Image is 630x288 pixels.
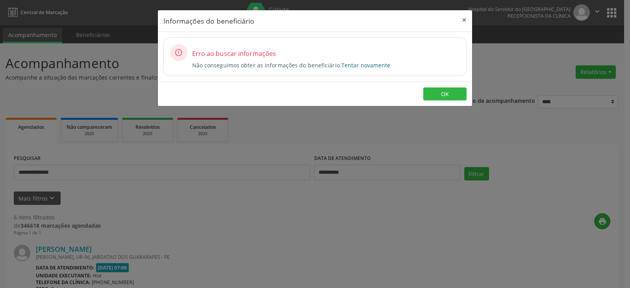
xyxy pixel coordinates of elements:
span: Erro ao buscar informações [192,49,460,58]
button: Close [456,10,472,30]
a: Tentar novamente [341,61,391,69]
button: OK [423,87,467,101]
span: Não conseguimos obter as informações do beneficiário. [192,61,460,69]
h5: Informações do beneficiário [163,16,254,26]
